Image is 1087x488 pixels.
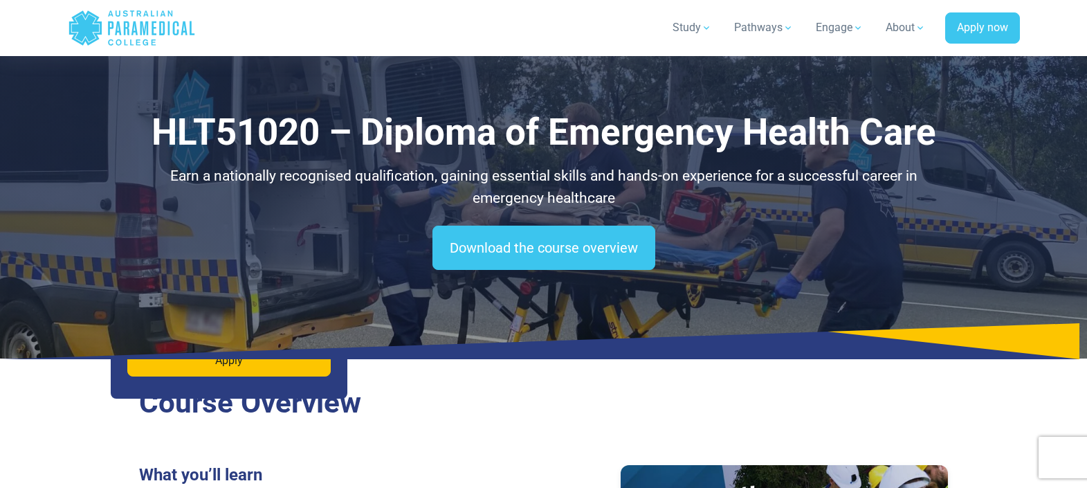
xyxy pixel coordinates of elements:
[139,165,949,209] p: Earn a nationally recognised qualification, gaining essential skills and hands-on experience for ...
[726,8,802,47] a: Pathways
[877,8,934,47] a: About
[945,12,1020,44] a: Apply now
[139,111,949,154] h1: HLT51020 – Diploma of Emergency Health Care
[807,8,872,47] a: Engage
[139,386,949,421] h2: Course Overview
[68,6,196,51] a: Australian Paramedical College
[664,8,720,47] a: Study
[139,465,536,485] h3: What you’ll learn
[432,226,655,270] a: Download the course overview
